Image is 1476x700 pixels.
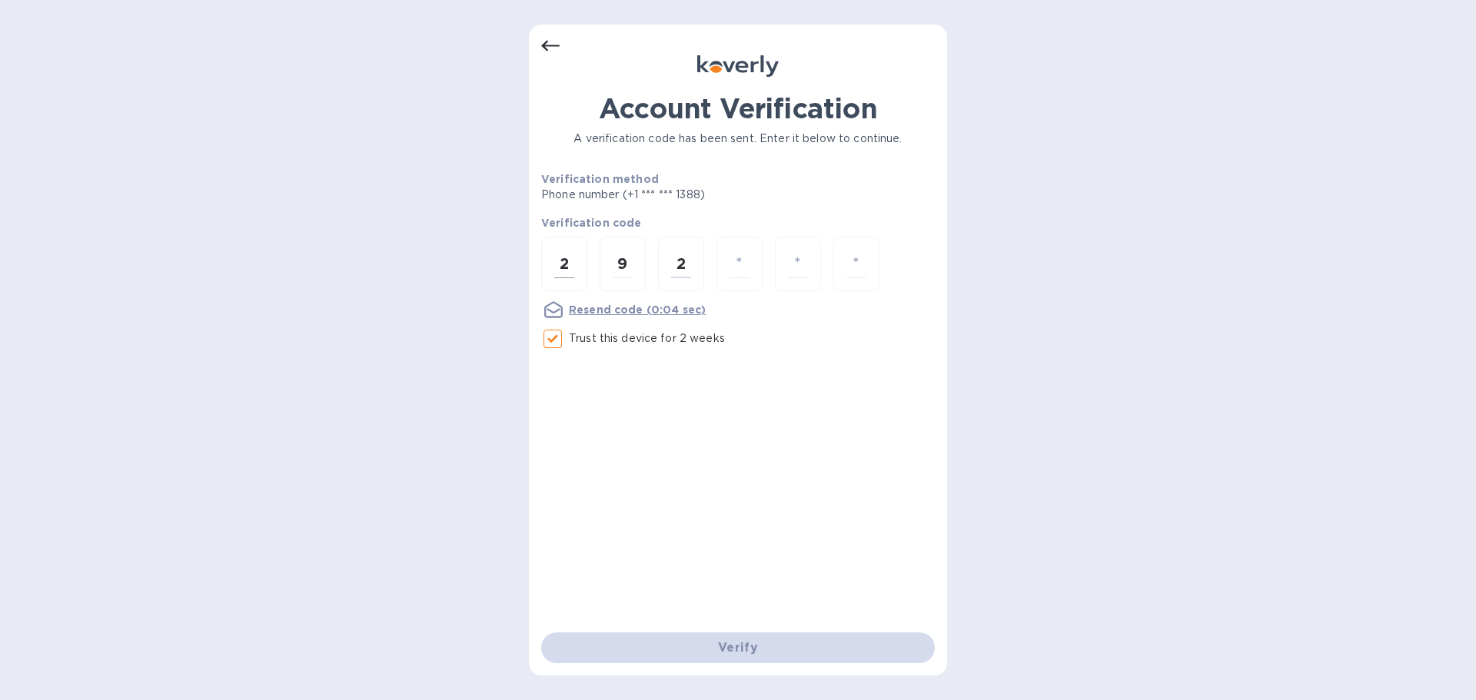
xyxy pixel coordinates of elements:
p: Trust this device for 2 weeks [569,330,725,347]
p: Verification code [541,215,935,231]
p: A verification code has been sent. Enter it below to continue. [541,131,935,147]
h1: Account Verification [541,92,935,124]
p: Phone number (+1 *** *** 1388) [541,187,823,203]
b: Verification method [541,173,659,185]
u: Resend code (0:04 sec) [569,304,706,316]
